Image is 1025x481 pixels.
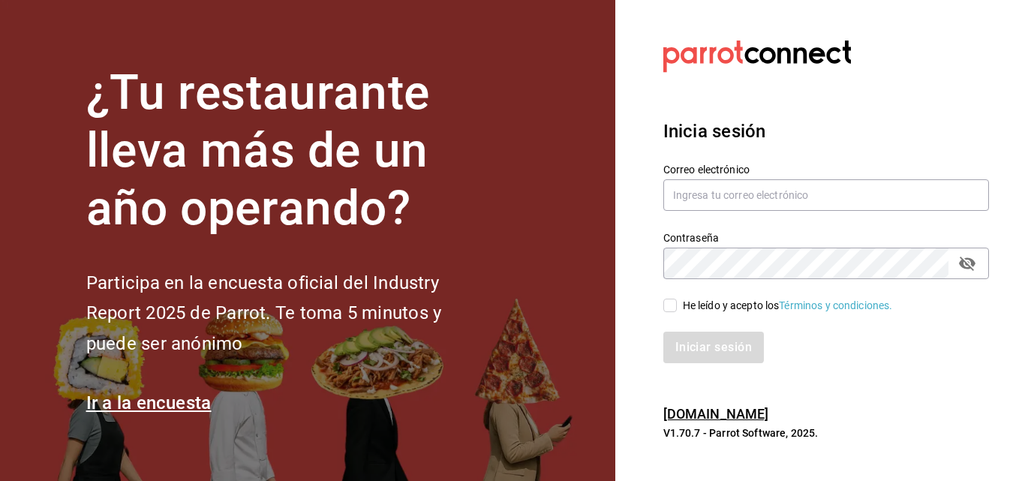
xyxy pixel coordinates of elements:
a: Ir a la encuesta [86,392,212,413]
label: Correo electrónico [663,164,989,175]
a: Términos y condiciones. [779,299,892,311]
button: passwordField [954,251,980,276]
div: He leído y acepto los [683,298,893,314]
p: V1.70.7 - Parrot Software, 2025. [663,425,989,440]
h1: ¿Tu restaurante lleva más de un año operando? [86,65,491,237]
h3: Inicia sesión [663,118,989,145]
a: [DOMAIN_NAME] [663,406,769,422]
h2: Participa en la encuesta oficial del Industry Report 2025 de Parrot. Te toma 5 minutos y puede se... [86,268,491,359]
label: Contraseña [663,233,989,243]
input: Ingresa tu correo electrónico [663,179,989,211]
